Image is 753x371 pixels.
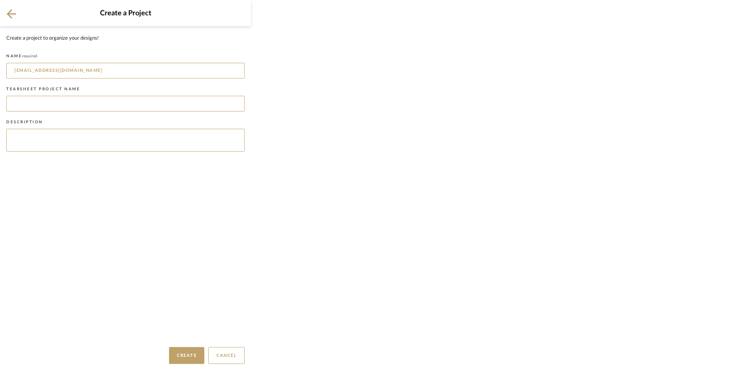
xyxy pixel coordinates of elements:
[22,54,37,58] span: required
[6,85,245,96] div: Tearsheet Project Name
[208,347,245,364] button: Cancel
[6,9,245,18] span: Create a Project
[169,347,204,364] button: Create
[6,35,245,42] div: Create a project to organize your designs!
[6,52,245,63] div: Name
[6,118,245,129] div: Description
